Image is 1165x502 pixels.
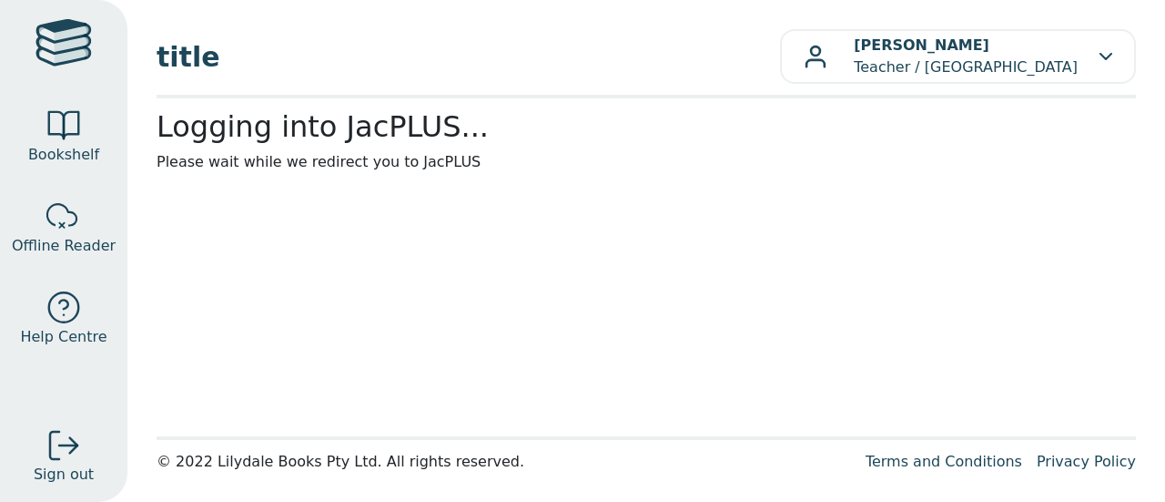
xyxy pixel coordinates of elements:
div: © 2022 Lilydale Books Pty Ltd. All rights reserved. [157,451,851,473]
p: Please wait while we redirect you to JacPLUS [157,151,1136,173]
span: title [157,36,780,77]
button: [PERSON_NAME]Teacher / [GEOGRAPHIC_DATA] [780,29,1136,84]
h2: Logging into JacPLUS... [157,109,1136,144]
span: Sign out [34,464,94,486]
a: Terms and Conditions [866,453,1022,470]
b: [PERSON_NAME] [854,36,989,54]
span: Bookshelf [28,144,99,166]
p: Teacher / [GEOGRAPHIC_DATA] [854,35,1078,78]
a: Privacy Policy [1037,453,1136,470]
span: Help Centre [20,326,106,348]
span: Offline Reader [12,235,116,257]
